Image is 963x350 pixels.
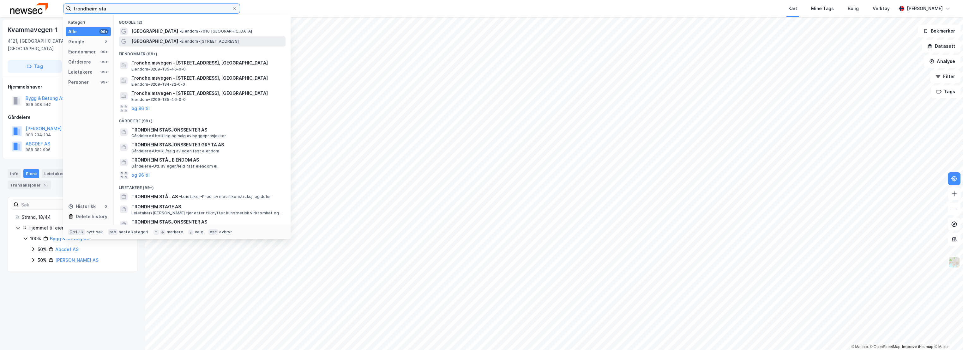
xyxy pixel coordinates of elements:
[131,133,226,138] span: Gårdeiere • Utvikling og salg av byggeprosjekter
[131,218,283,226] span: TRONDHEIM STASJONSSENTER AS
[68,20,111,25] div: Kategori
[8,114,137,121] div: Gårdeiere
[99,80,108,85] div: 99+
[68,28,77,35] div: Alle
[902,345,933,349] a: Improve this map
[811,5,834,12] div: Mine Tags
[131,164,219,169] span: Gårdeiere • Utl. av egen/leid fast eiendom el.
[179,29,181,34] span: •
[71,4,232,13] input: Søk på adresse, matrikkel, gårdeiere, leietakere eller personer
[68,229,85,235] div: Ctrl + k
[28,224,130,232] div: Hjemmel til eiendomsrett
[179,194,271,199] span: Leietaker • Prod. av metallkonstruksj. og deler
[873,5,890,12] div: Verktøy
[103,39,108,44] div: 2
[131,126,283,134] span: TRONDHEIM STASJONSSENTER AS
[50,236,89,241] a: Bygg & Betong AS
[8,37,109,52] div: 4121, [GEOGRAPHIC_DATA], [GEOGRAPHIC_DATA]
[907,5,943,12] div: [PERSON_NAME]
[114,114,291,125] div: Gårdeiere (99+)
[922,40,960,52] button: Datasett
[131,89,283,97] span: Trondheimsvegen - [STREET_ADDRESS], [GEOGRAPHIC_DATA]
[99,49,108,54] div: 99+
[931,85,960,98] button: Tags
[114,46,291,58] div: Eiendommer (99+)
[131,193,178,200] span: TRONDHEIM STÅL AS
[99,29,108,34] div: 99+
[38,246,47,253] div: 50%
[114,15,291,26] div: Google (2)
[131,149,220,154] span: Gårdeiere • Utvikl./salg av egen fast eiendom
[23,169,39,178] div: Eiere
[931,320,963,350] div: Kontrollprogram for chat
[38,256,47,264] div: 50%
[119,230,148,235] div: neste kategori
[55,247,79,252] a: Abcdef AS
[68,38,84,46] div: Google
[8,60,62,73] button: Tag
[76,213,107,220] div: Delete history
[19,200,88,209] input: Søk
[87,230,103,235] div: nytt søk
[179,39,239,44] span: Eiendom • [STREET_ADDRESS]
[131,211,284,216] span: Leietaker • [PERSON_NAME] tjenester tilknyttet kunstnerisk virksomhet og underholdningsvirksomhet
[68,78,89,86] div: Personer
[68,68,93,76] div: Leietakere
[26,147,51,152] div: 988 382 906
[930,70,960,83] button: Filter
[10,3,48,14] img: newsec-logo.f6e21ccffca1b3a03d2d.png
[931,320,963,350] iframe: Chat Widget
[848,5,859,12] div: Bolig
[131,97,186,102] span: Eiendom • 3209-135-46-0-0
[21,213,130,221] div: Strand, 18/44
[103,204,108,209] div: 0
[131,171,150,179] button: og 96 til
[30,235,41,243] div: 100%
[918,25,960,37] button: Bokmerker
[55,257,99,263] a: [PERSON_NAME] AS
[8,181,51,189] div: Transaksjoner
[851,345,869,349] a: Mapbox
[8,169,21,178] div: Info
[108,229,117,235] div: tab
[179,29,252,34] span: Eiendom • 7010 [GEOGRAPHIC_DATA]
[948,256,960,268] img: Z
[26,132,51,138] div: 989 234 234
[924,55,960,68] button: Analyse
[870,345,900,349] a: OpenStreetMap
[131,82,185,87] span: Eiendom • 3209-134-22-0-0
[42,169,69,178] div: Leietakere
[42,182,48,188] div: 5
[8,25,58,35] div: Kvammavegen 1
[788,5,797,12] div: Kart
[131,67,186,72] span: Eiendom • 3209-135-46-0-0
[114,180,291,192] div: Leietakere (99+)
[208,229,218,235] div: esc
[131,156,283,164] span: TRONDHEIM STÅL EIENDOM AS
[131,105,150,112] button: og 96 til
[99,70,108,75] div: 99+
[26,102,51,107] div: 959 508 542
[131,28,178,35] span: [GEOGRAPHIC_DATA]
[8,83,137,91] div: Hjemmelshaver
[68,203,96,210] div: Historikk
[68,58,91,66] div: Gårdeiere
[167,230,183,235] div: markere
[131,38,178,45] span: [GEOGRAPHIC_DATA]
[99,59,108,64] div: 99+
[131,203,283,211] span: TRONDHEIM STAGE AS
[131,59,283,67] span: Trondheimsvegen - [STREET_ADDRESS], [GEOGRAPHIC_DATA]
[131,74,283,82] span: Trondheimsvegen - [STREET_ADDRESS], [GEOGRAPHIC_DATA]
[179,39,181,44] span: •
[68,48,96,56] div: Eiendommer
[195,230,203,235] div: velg
[131,141,283,149] span: TRONDHEIM STASJONSSENTER GRYTA AS
[179,194,181,199] span: •
[219,230,232,235] div: avbryt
